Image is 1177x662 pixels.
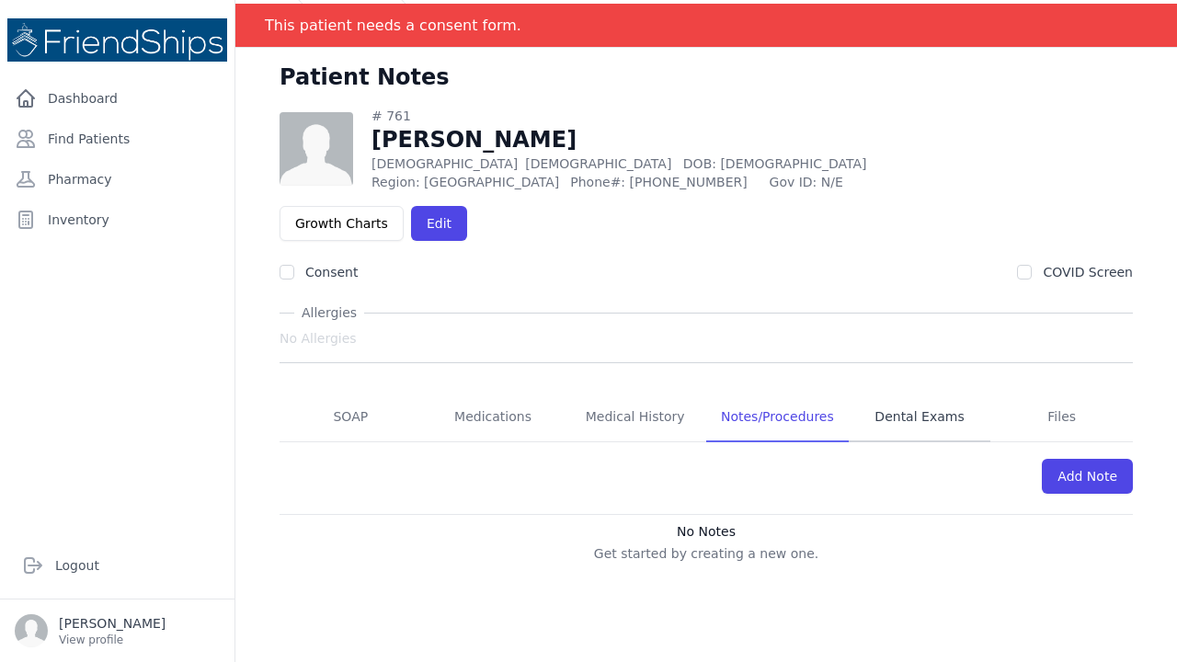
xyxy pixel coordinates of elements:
[371,107,968,125] div: # 761
[59,633,166,647] p: View profile
[294,303,364,322] span: Allergies
[371,173,559,191] span: Region: [GEOGRAPHIC_DATA]
[15,547,220,584] a: Logout
[990,393,1133,442] a: Files
[280,112,353,186] img: person-242608b1a05df3501eefc295dc1bc67a.jpg
[371,125,968,154] h1: [PERSON_NAME]
[770,173,968,191] span: Gov ID: N/E
[849,393,991,442] a: Dental Exams
[7,161,227,198] a: Pharmacy
[7,18,227,62] img: Medical Missions EMR
[706,393,849,442] a: Notes/Procedures
[411,206,467,241] a: Edit
[280,393,1133,442] nav: Tabs
[371,154,968,173] p: [DEMOGRAPHIC_DATA]
[280,544,1133,563] p: Get started by creating a new one.
[7,201,227,238] a: Inventory
[1042,459,1133,494] a: Add Note
[235,4,1177,48] div: Notification
[1043,265,1133,280] label: COVID Screen
[59,614,166,633] p: [PERSON_NAME]
[525,156,671,171] span: [DEMOGRAPHIC_DATA]
[7,80,227,117] a: Dashboard
[280,63,450,92] h1: Patient Notes
[422,393,565,442] a: Medications
[265,4,521,47] div: This patient needs a consent form.
[280,206,404,241] a: Growth Charts
[305,265,358,280] label: Consent
[564,393,706,442] a: Medical History
[280,393,422,442] a: SOAP
[280,522,1133,541] h3: No Notes
[683,156,867,171] span: DOB: [DEMOGRAPHIC_DATA]
[280,329,357,348] span: No Allergies
[15,614,220,647] a: [PERSON_NAME] View profile
[7,120,227,157] a: Find Patients
[570,173,758,191] span: Phone#: [PHONE_NUMBER]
